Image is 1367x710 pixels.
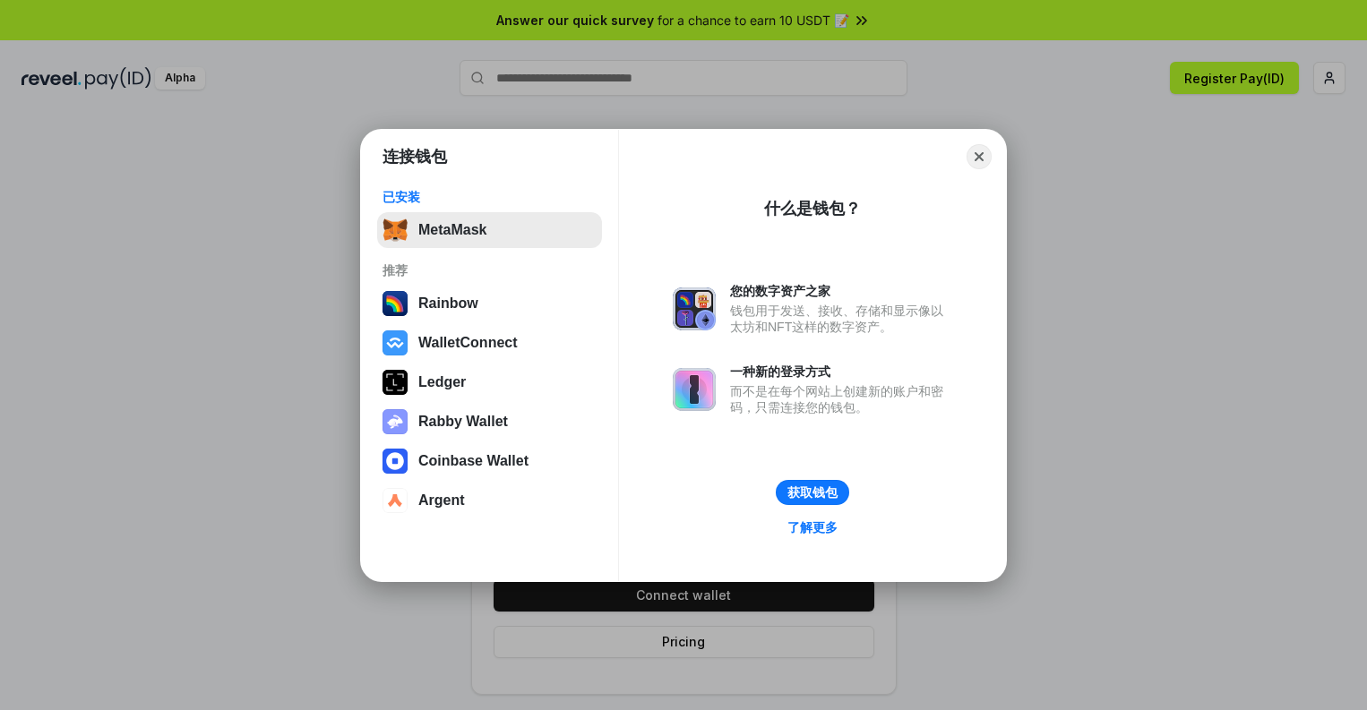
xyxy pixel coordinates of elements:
div: Rabby Wallet [418,414,508,430]
div: 了解更多 [787,519,838,535]
button: Ledger [377,364,602,400]
div: Ledger [418,374,466,390]
button: Argent [377,483,602,518]
div: MetaMask [418,222,486,238]
button: Close [967,144,992,169]
img: svg+xml,%3Csvg%20xmlns%3D%22http%3A%2F%2Fwww.w3.org%2F2000%2Fsvg%22%20width%3D%2228%22%20height%3... [383,370,408,395]
div: 钱包用于发送、接收、存储和显示像以太坊和NFT这样的数字资产。 [730,303,952,335]
a: 了解更多 [777,516,848,539]
div: WalletConnect [418,335,518,351]
button: 获取钱包 [776,480,849,505]
img: svg+xml,%3Csvg%20xmlns%3D%22http%3A%2F%2Fwww.w3.org%2F2000%2Fsvg%22%20fill%3D%22none%22%20viewBox... [383,409,408,434]
button: MetaMask [377,212,602,248]
button: Rabby Wallet [377,404,602,440]
div: 您的数字资产之家 [730,283,952,299]
div: Coinbase Wallet [418,453,529,469]
div: 已安装 [383,189,597,205]
div: Argent [418,492,465,509]
button: Coinbase Wallet [377,443,602,479]
img: svg+xml,%3Csvg%20xmlns%3D%22http%3A%2F%2Fwww.w3.org%2F2000%2Fsvg%22%20fill%3D%22none%22%20viewBox... [673,287,716,330]
img: svg+xml,%3Csvg%20width%3D%2228%22%20height%3D%2228%22%20viewBox%3D%220%200%2028%2028%22%20fill%3D... [383,488,408,513]
img: svg+xml,%3Csvg%20width%3D%2228%22%20height%3D%2228%22%20viewBox%3D%220%200%2028%2028%22%20fill%3D... [383,449,408,474]
div: 一种新的登录方式 [730,364,952,380]
img: svg+xml,%3Csvg%20fill%3D%22none%22%20height%3D%2233%22%20viewBox%3D%220%200%2035%2033%22%20width%... [383,218,408,243]
div: Rainbow [418,295,478,312]
div: 推荐 [383,262,597,278]
div: 获取钱包 [787,484,838,500]
div: 而不是在每个网站上创建新的账户和密码，只需连接您的钱包。 [730,383,952,415]
img: svg+xml,%3Csvg%20xmlns%3D%22http%3A%2F%2Fwww.w3.org%2F2000%2Fsvg%22%20fill%3D%22none%22%20viewBox... [673,368,716,411]
h1: 连接钱包 [383,146,447,167]
button: WalletConnect [377,325,602,361]
div: 什么是钱包？ [764,198,861,219]
img: svg+xml,%3Csvg%20width%3D%22120%22%20height%3D%22120%22%20viewBox%3D%220%200%20120%20120%22%20fil... [383,291,408,316]
img: svg+xml,%3Csvg%20width%3D%2228%22%20height%3D%2228%22%20viewBox%3D%220%200%2028%2028%22%20fill%3D... [383,330,408,355]
button: Rainbow [377,286,602,321]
